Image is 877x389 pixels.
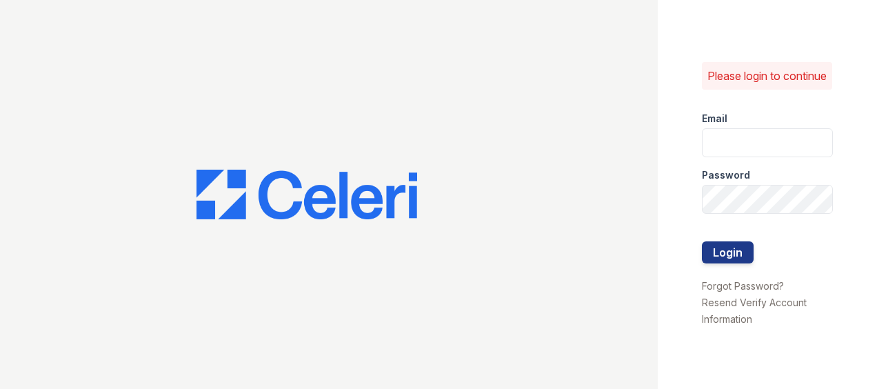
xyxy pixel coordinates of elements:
a: Resend Verify Account Information [702,297,807,325]
img: CE_Logo_Blue-a8612792a0a2168367f1c8372b55b34899dd931a85d93a1a3d3e32e68fde9ad4.png [196,170,417,219]
label: Password [702,168,750,182]
button: Login [702,241,754,263]
p: Please login to continue [707,68,827,84]
label: Email [702,112,727,126]
a: Forgot Password? [702,280,784,292]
